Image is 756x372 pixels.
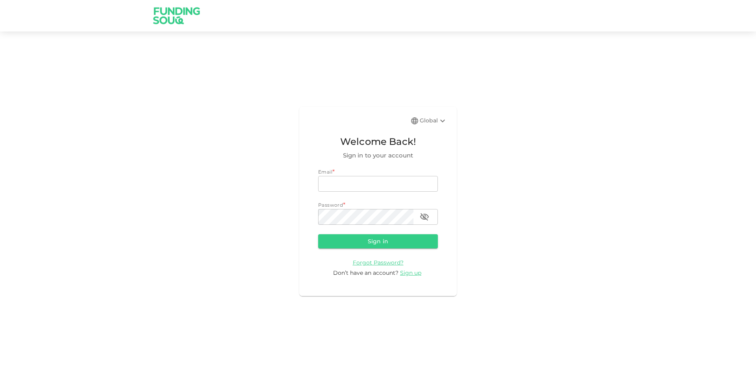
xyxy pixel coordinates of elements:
span: Don’t have an account? [333,269,398,276]
a: Forgot Password? [353,259,404,266]
button: Sign in [318,234,438,248]
input: email [318,176,438,192]
span: Sign up [400,269,421,276]
span: Password [318,202,343,208]
span: Email [318,169,332,175]
input: password [318,209,413,225]
span: Welcome Back! [318,134,438,149]
span: Sign in to your account [318,151,438,160]
div: Global [420,116,447,126]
